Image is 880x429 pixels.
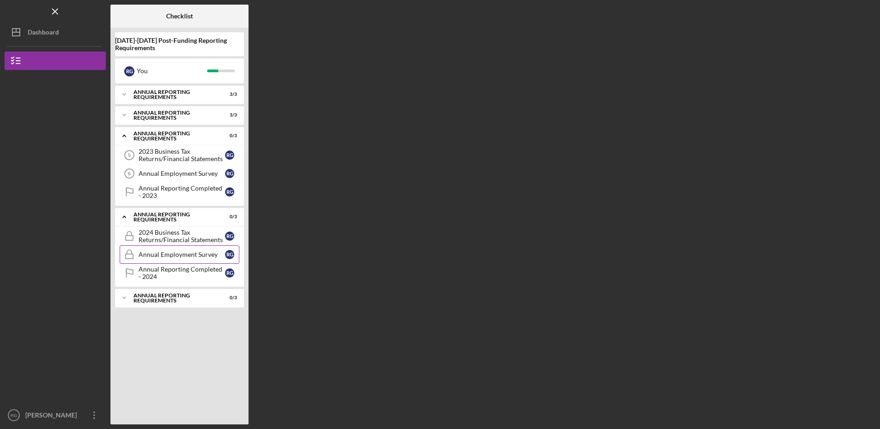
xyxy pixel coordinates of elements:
div: R G [124,66,134,76]
div: [PERSON_NAME] [23,406,83,427]
div: Annual Reporting Requirements [133,110,214,121]
text: RG [11,413,17,418]
div: Annual Reporting Requirements [133,293,214,303]
div: R G [225,232,234,241]
a: 52023 Business Tax Returns/Financial StatementsRG [120,146,239,164]
a: Annual Reporting Completed - 2024RG [120,264,239,282]
div: R G [225,250,234,259]
a: 2024 Business Tax Returns/Financial StatementsRG [120,227,239,245]
button: Dashboard [5,23,106,41]
div: 2023 Business Tax Returns/Financial Statements [139,148,225,162]
div: Annual Reporting Completed - 2023 [139,185,225,199]
div: R G [225,169,234,178]
div: Annual Reporting Completed - 2024 [139,266,225,280]
div: 2024 Business Tax Returns/Financial Statements [139,229,225,243]
div: Annual Reporting Requirements [133,131,214,141]
div: Annual Reporting Requirements [133,89,214,100]
div: Annual Reporting Requirements [133,212,214,222]
tspan: 5 [128,152,131,158]
button: RG[PERSON_NAME] [5,406,106,424]
div: Annual Employment Survey [139,170,225,177]
div: R G [225,151,234,160]
div: 3 / 3 [220,112,237,118]
div: You [137,63,207,79]
a: 6Annual Employment SurveyRG [120,164,239,183]
div: 0 / 3 [220,133,237,139]
b: Checklist [166,12,193,20]
div: 0 / 3 [220,214,237,220]
div: Annual Employment Survey [139,251,225,258]
a: Annual Employment SurveyRG [120,245,239,264]
div: R G [225,268,234,278]
tspan: 6 [128,171,131,176]
div: Dashboard [28,23,59,44]
div: 0 / 3 [220,295,237,301]
div: 3 / 3 [220,92,237,97]
div: R G [225,187,234,197]
b: [DATE]-[DATE] Post-Funding Reporting Requirements [115,37,244,52]
a: Annual Reporting Completed - 2023RG [120,183,239,201]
